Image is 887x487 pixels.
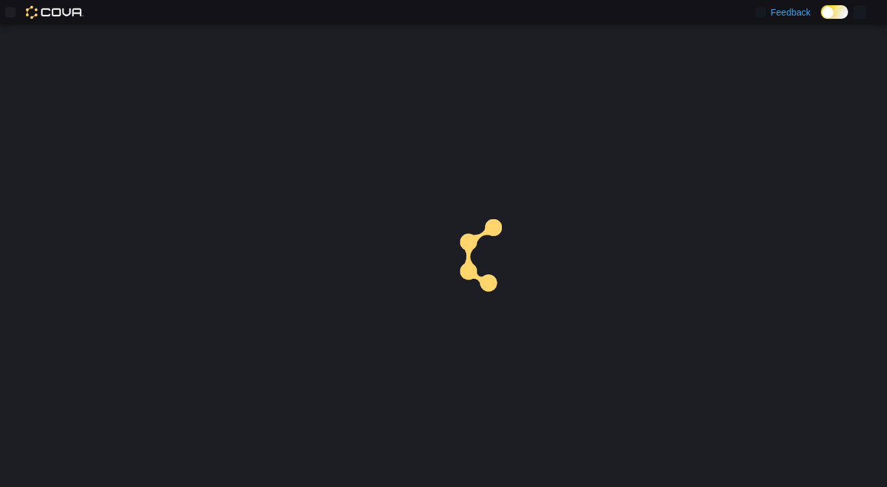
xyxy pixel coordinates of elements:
img: Cova [26,6,84,19]
span: Feedback [771,6,810,19]
input: Dark Mode [821,5,848,19]
img: cova-loader [443,209,541,307]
